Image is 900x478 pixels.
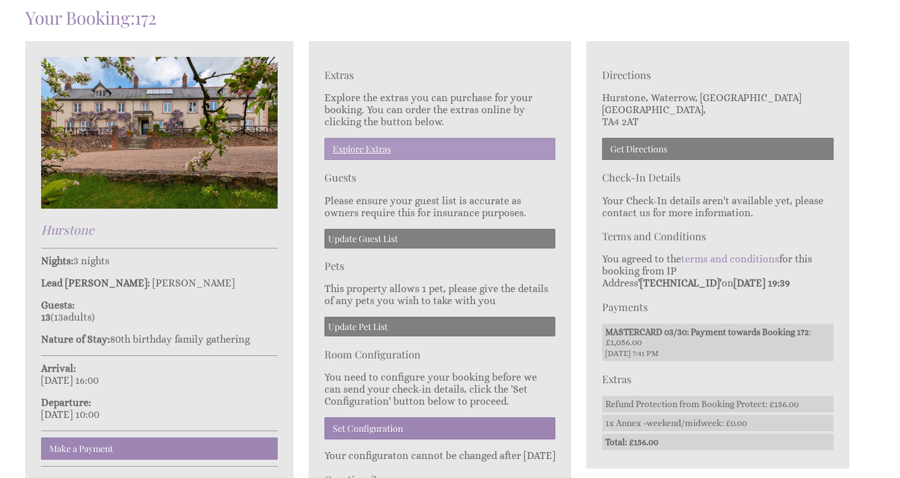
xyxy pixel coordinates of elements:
li: 1x Annex -weekend/midweek: £0.00 [602,415,834,431]
strong: Guests: [41,299,75,311]
strong: Nature of Stay: [41,333,110,345]
p: Please ensure your guest list is accurate as owners require this for insurance purposes. [324,195,556,219]
p: You agreed to the for this booking from IP Address on [602,253,834,289]
h3: Terms and Conditions [602,229,834,243]
p: Explore the extras you can purchase for your booking. You can order the extras online by clicking... [324,92,556,128]
h3: Extras [324,68,556,82]
span: 13 [54,311,63,323]
img: An image of 'Hurstone' [41,57,278,209]
strong: [DATE] 19:39 [734,277,790,289]
strong: MASTERCARD 03/30: Payment towards Booking 172 [605,327,809,337]
p: 80th birthday family gathering [41,333,278,345]
h3: Guests [324,170,556,184]
p: [DATE] 10:00 [41,396,278,420]
p: This property allows 1 pet, please give the details of any pets you wish to take with you [324,283,556,307]
li: : £1,056.00 [602,324,834,361]
a: Make a Payment [41,438,278,460]
h3: Check-In Details [602,170,834,184]
h3: Extras [602,372,834,386]
a: Explore Extras [324,138,556,160]
p: Your Check-In details aren't available yet, please contact us for more information. [602,195,834,219]
span: [PERSON_NAME] [152,277,235,289]
a: Set Configuration [324,417,556,439]
h2: Hurstone [41,221,278,238]
span: ( ) [41,311,95,323]
p: 3 nights [41,255,278,267]
strong: '[TECHNICAL_ID]' [638,277,722,289]
strong: 13 [41,311,51,323]
a: Get Directions [602,138,834,160]
span: s [87,311,92,323]
p: You need to configure your booking before we can send your check-in details, click the 'Set Confi... [324,371,556,407]
a: terms and conditions [681,253,779,265]
p: Hurstone, Waterrow, [GEOGRAPHIC_DATA] [GEOGRAPHIC_DATA], TA4 2AT [602,92,834,128]
h3: Pets [324,259,556,273]
h3: Payments [602,300,834,314]
a: Your Booking: [25,6,135,29]
strong: Departure: [41,396,91,408]
a: Update Pet List [324,317,556,336]
a: Update Guest List [324,229,556,248]
span: [DATE] 7:41 PM [605,349,830,358]
strong: Total: £156.00 [605,437,658,447]
strong: Lead [PERSON_NAME]: [41,277,150,289]
p: [DATE] 16:00 [41,362,278,386]
a: Hurstone [41,200,278,237]
li: Refund Protection from Booking Protect: £156.00 [602,396,834,412]
h3: Directions [602,68,834,82]
h1: 172 [25,6,860,29]
h3: Room Configuration [324,347,556,361]
span: adult [54,311,92,323]
p: Your configuraton cannot be changed after [DATE] [324,450,556,462]
strong: Arrival: [41,362,76,374]
strong: Nights: [41,255,73,267]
